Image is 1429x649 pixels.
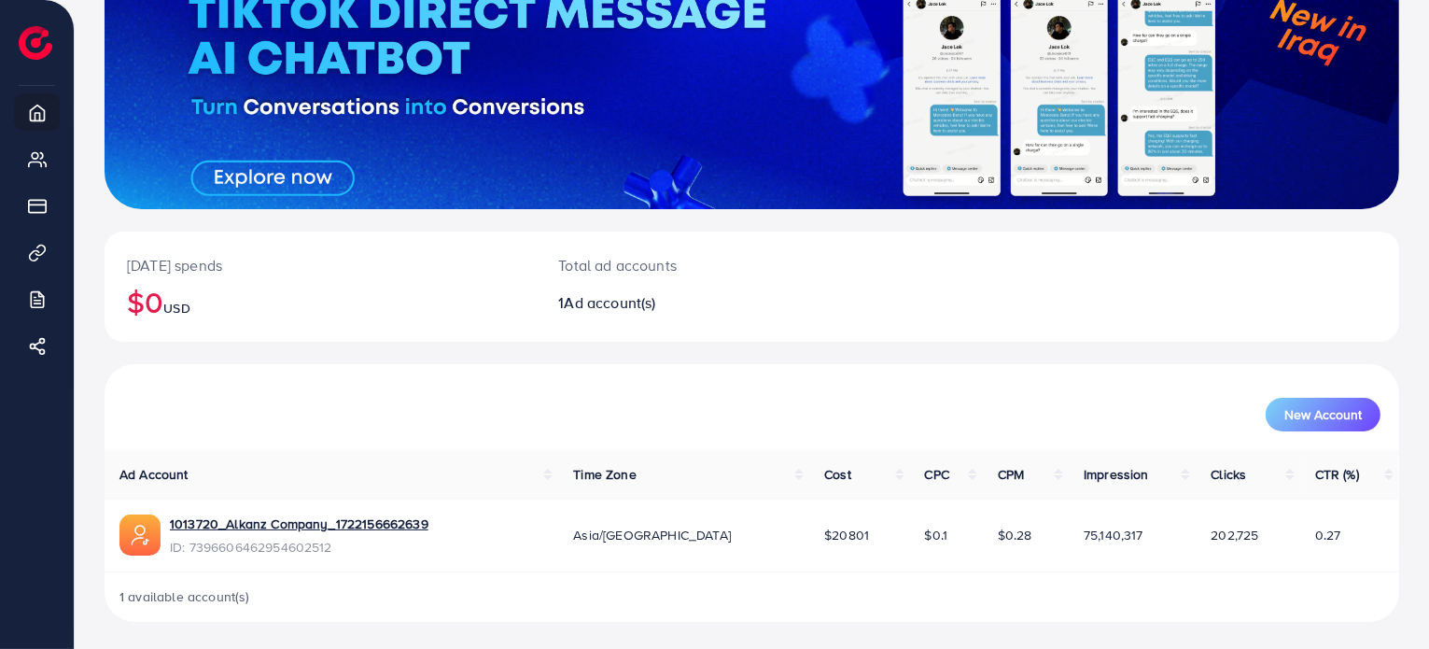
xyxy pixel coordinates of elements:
[1211,526,1258,544] span: 202,725
[558,294,837,312] h2: 1
[170,538,428,557] span: ID: 7396606462954602512
[1315,465,1359,484] span: CTR (%)
[163,299,189,317] span: USD
[119,465,189,484] span: Ad Account
[1266,398,1380,431] button: New Account
[1350,565,1415,635] iframe: Chat
[119,587,250,606] span: 1 available account(s)
[925,465,949,484] span: CPC
[127,254,513,276] p: [DATE] spends
[573,465,636,484] span: Time Zone
[1315,526,1341,544] span: 0.27
[170,515,428,533] a: 1013720_Alkanz Company_1722156662639
[558,254,837,276] p: Total ad accounts
[573,526,731,544] span: Asia/[GEOGRAPHIC_DATA]
[119,515,161,556] img: ic-ads-acc.e4c84228.svg
[824,526,869,544] span: $20801
[1084,526,1143,544] span: 75,140,317
[998,465,1024,484] span: CPM
[1284,408,1362,421] span: New Account
[925,526,948,544] span: $0.1
[19,26,52,60] img: logo
[1211,465,1246,484] span: Clicks
[1084,465,1149,484] span: Impression
[565,292,656,313] span: Ad account(s)
[998,526,1032,544] span: $0.28
[824,465,851,484] span: Cost
[127,284,513,319] h2: $0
